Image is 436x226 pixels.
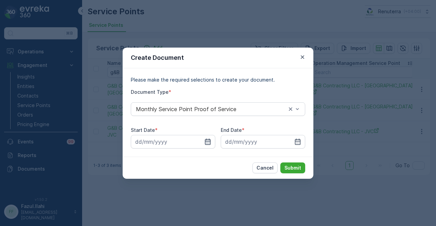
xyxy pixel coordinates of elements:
label: Start Date [131,127,155,133]
input: dd/mm/yyyy [131,135,215,149]
p: Submit [284,164,301,171]
p: Please make the required selections to create your document. [131,76,305,83]
input: dd/mm/yyyy [221,135,305,149]
p: Create Document [131,53,184,63]
button: Submit [280,162,305,173]
p: Cancel [256,164,274,171]
label: End Date [221,127,242,133]
label: Document Type [131,89,169,95]
button: Cancel [252,162,278,173]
